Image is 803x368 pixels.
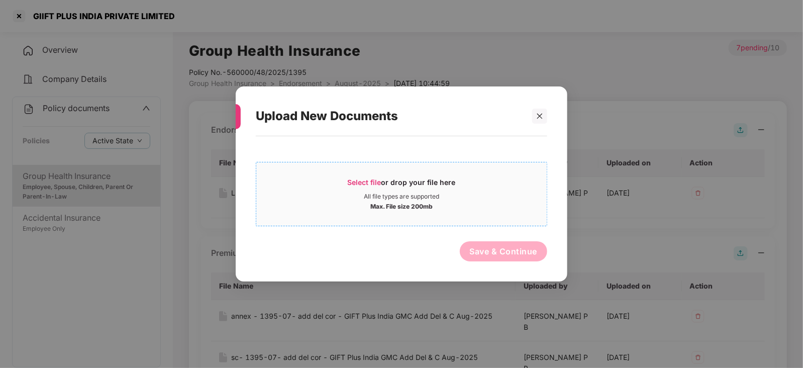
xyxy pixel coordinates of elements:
[256,170,547,218] span: Select fileor drop your file hereAll file types are supportedMax. File size 200mb
[364,193,439,201] div: All file types are supported
[348,177,456,193] div: or drop your file here
[460,241,548,261] button: Save & Continue
[348,178,381,187] span: Select file
[536,113,543,120] span: close
[256,97,523,136] div: Upload New Documents
[370,201,433,211] div: Max. File size 200mb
